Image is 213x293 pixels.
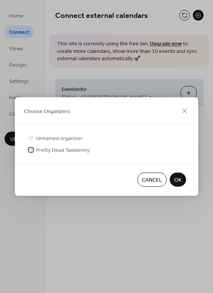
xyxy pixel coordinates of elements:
[170,173,186,187] button: OK
[36,135,83,143] span: Unnamed organizer
[24,108,70,116] span: Choose Organizers
[142,176,162,184] span: Cancel
[36,146,90,154] span: Pretty Dead Taxidermy
[174,176,181,184] span: OK
[137,173,167,187] button: Cancel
